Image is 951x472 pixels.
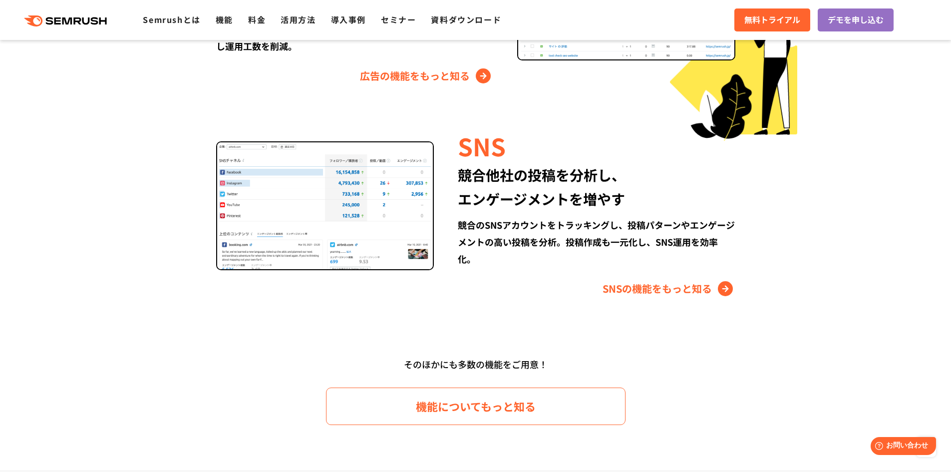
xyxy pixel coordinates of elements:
[828,13,884,26] span: デモを申し込む
[431,13,501,25] a: 資料ダウンロード
[281,13,316,25] a: 活用方法
[818,8,894,31] a: デモを申し込む
[248,13,266,25] a: 料金
[360,68,493,84] a: 広告の機能をもっと知る
[216,13,233,25] a: 機能
[862,433,940,461] iframe: Help widget launcher
[331,13,366,25] a: 導入事例
[381,13,416,25] a: セミナー
[143,13,200,25] a: Semrushとは
[458,129,735,163] div: SNS
[458,163,735,211] div: 競合他社の投稿を分析し、 エンゲージメントを増やす
[458,216,735,267] div: 競合のSNSアカウントをトラッキングし、投稿パターンやエンゲージメントの高い投稿を分析。投稿作成も一元化し、SNS運用を効率化。
[744,13,800,26] span: 無料トライアル
[603,281,735,297] a: SNSの機能をもっと知る
[416,398,536,415] span: 機能についてもっと知る
[734,8,810,31] a: 無料トライアル
[326,388,626,425] a: 機能についてもっと知る
[189,355,763,374] div: そのほかにも多数の機能をご用意！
